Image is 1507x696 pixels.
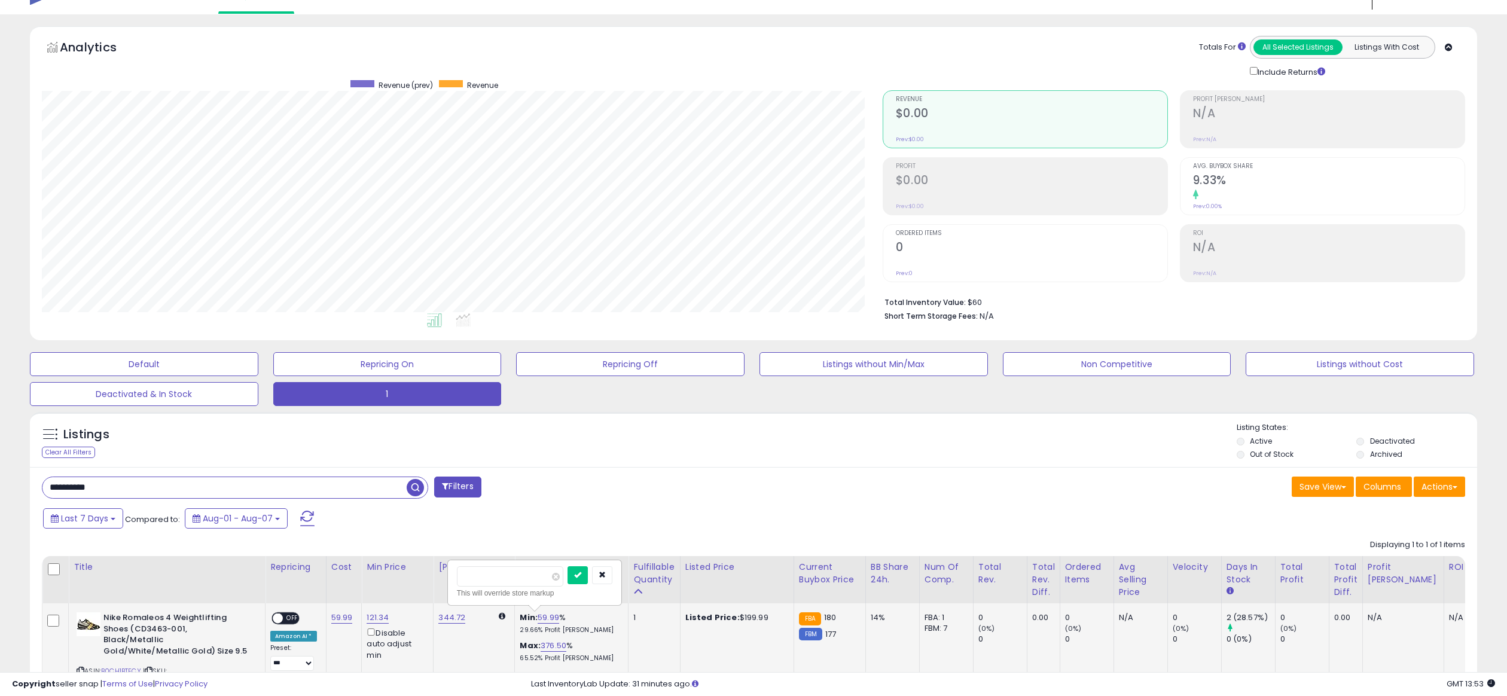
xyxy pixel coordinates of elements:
[1193,230,1465,237] span: ROI
[1227,634,1275,645] div: 0 (0%)
[978,634,1027,645] div: 0
[1449,612,1488,623] div: N/A
[685,612,740,623] b: Listed Price:
[896,240,1167,257] h2: 0
[896,96,1167,103] span: Revenue
[1119,561,1163,599] div: Avg Selling Price
[367,561,428,573] div: Min Price
[1065,561,1109,586] div: Ordered Items
[1280,561,1324,586] div: Total Profit
[1032,561,1055,599] div: Total Rev. Diff.
[520,626,619,634] p: 29.66% Profit [PERSON_NAME]
[1227,586,1234,597] small: Days In Stock.
[1237,422,1478,434] p: Listing States:
[77,612,100,636] img: 51KK4i0cP+L._SL40_.jpg
[1280,634,1329,645] div: 0
[1032,612,1051,623] div: 0.00
[825,628,836,640] span: 177
[1065,612,1114,623] div: 0
[155,678,208,689] a: Privacy Policy
[1342,39,1431,55] button: Listings With Cost
[434,477,481,497] button: Filters
[1227,561,1270,586] div: Days In Stock
[1370,436,1415,446] label: Deactivated
[30,382,258,406] button: Deactivated & In Stock
[1250,449,1294,459] label: Out of Stock
[520,612,538,623] b: Min:
[896,203,924,210] small: Prev: $0.00
[1241,65,1340,78] div: Include Returns
[925,612,964,623] div: FBA: 1
[331,612,353,624] a: 59.99
[1199,42,1246,53] div: Totals For
[685,612,785,623] div: $199.99
[1193,240,1465,257] h2: N/A
[270,561,321,573] div: Repricing
[1368,561,1439,586] div: Profit [PERSON_NAME]
[759,352,988,376] button: Listings without Min/Max
[270,631,317,642] div: Amazon AI *
[520,640,541,651] b: Max:
[538,612,559,624] a: 59.99
[884,311,978,321] b: Short Term Storage Fees:
[896,106,1167,123] h2: $0.00
[978,561,1022,586] div: Total Rev.
[457,587,612,599] div: This will override store markup
[1193,106,1465,123] h2: N/A
[30,352,258,376] button: Default
[520,612,619,634] div: %
[1363,481,1401,493] span: Columns
[799,628,822,640] small: FBM
[101,666,141,676] a: B0CH1BTFCY
[1173,634,1221,645] div: 0
[1334,612,1353,623] div: 0.00
[633,561,675,586] div: Fulfillable Quantity
[438,612,465,624] a: 344.72
[1447,678,1495,689] span: 2025-08-15 13:53 GMT
[1003,352,1231,376] button: Non Competitive
[1065,634,1114,645] div: 0
[1253,39,1343,55] button: All Selected Listings
[925,623,964,634] div: FBM: 7
[283,613,302,624] span: OFF
[871,561,914,586] div: BB Share 24h.
[1065,624,1082,633] small: (0%)
[896,230,1167,237] span: Ordered Items
[42,447,95,458] div: Clear All Filters
[925,561,968,586] div: Num of Comp.
[896,136,924,143] small: Prev: $0.00
[1193,136,1216,143] small: Prev: N/A
[185,508,288,529] button: Aug-01 - Aug-07
[273,352,502,376] button: Repricing On
[379,80,433,90] span: Revenue (prev)
[1193,163,1465,170] span: Avg. Buybox Share
[1414,477,1465,497] button: Actions
[978,612,1027,623] div: 0
[531,679,1495,690] div: Last InventoryLab Update: 31 minutes ago.
[1173,561,1216,573] div: Velocity
[871,612,910,623] div: 14%
[1193,96,1465,103] span: Profit [PERSON_NAME]
[1334,561,1357,599] div: Total Profit Diff.
[1173,624,1189,633] small: (0%)
[61,512,108,524] span: Last 7 Days
[799,612,821,625] small: FBA
[980,310,994,322] span: N/A
[331,561,357,573] div: Cost
[103,612,249,660] b: Nike Romaleos 4 Weightlifting Shoes (CD3463-001, Black/Metallic Gold/White/Metallic Gold) Size 9.5
[1370,449,1402,459] label: Archived
[273,382,502,406] button: 1
[43,508,123,529] button: Last 7 Days
[1193,203,1222,210] small: Prev: 0.00%
[1280,612,1329,623] div: 0
[520,561,623,573] div: Markup on Cost
[515,556,629,603] th: The percentage added to the cost of goods (COGS) that forms the calculator for Min & Max prices.
[63,426,109,443] h5: Listings
[438,561,510,573] div: [PERSON_NAME]
[1368,612,1435,623] div: N/A
[520,640,619,663] div: %
[516,352,745,376] button: Repricing Off
[125,514,180,525] span: Compared to:
[270,644,317,671] div: Preset:
[884,294,1456,309] li: $60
